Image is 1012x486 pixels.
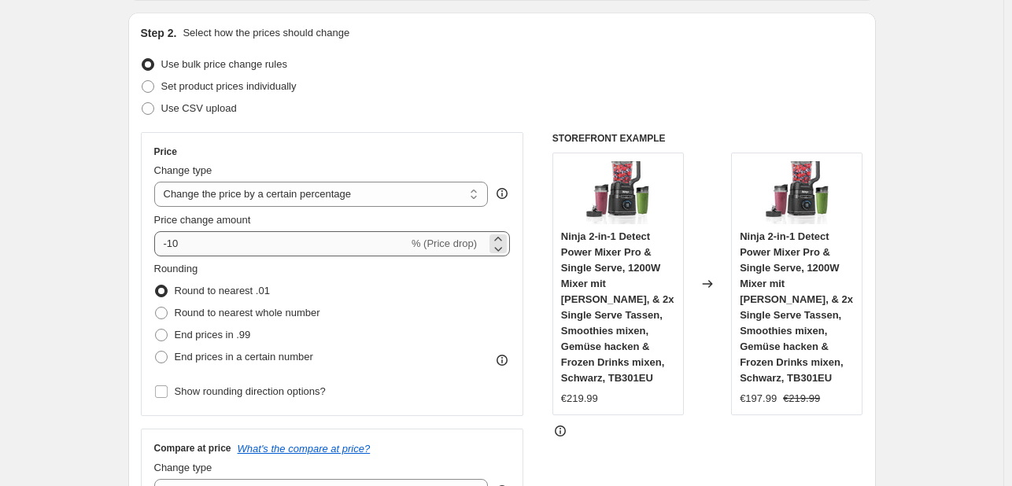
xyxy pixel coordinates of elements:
span: Use bulk price change rules [161,58,287,70]
h3: Compare at price [154,442,231,455]
button: What's the compare at price? [238,443,371,455]
span: End prices in .99 [175,329,251,341]
h2: Step 2. [141,25,177,41]
img: 71FmhYONLWL._AC_SL1500_80x.jpg [766,161,829,224]
span: Rounding [154,263,198,274]
span: Price change amount [154,214,251,226]
span: Round to nearest whole number [175,307,320,318]
span: Show rounding direction options? [175,385,326,397]
span: Set product prices individually [161,80,297,92]
img: 71FmhYONLWL._AC_SL1500_80x.jpg [586,161,649,224]
h6: STOREFRONT EXAMPLE [552,132,863,145]
div: €197.99 [740,391,777,407]
span: Ninja 2-in-1 Detect Power Mixer Pro & Single Serve, 1200W Mixer mit [PERSON_NAME], & 2x Single Se... [740,230,853,384]
span: Change type [154,164,212,176]
span: Round to nearest .01 [175,285,270,296]
span: Use CSV upload [161,102,237,114]
span: % (Price drop) [412,237,477,249]
span: Change type [154,462,212,473]
p: Select how the prices should change [183,25,349,41]
strike: €219.99 [783,391,820,407]
span: Ninja 2-in-1 Detect Power Mixer Pro & Single Serve, 1200W Mixer mit [PERSON_NAME], & 2x Single Se... [561,230,674,384]
h3: Price [154,145,177,158]
div: €219.99 [561,391,598,407]
input: -15 [154,231,408,256]
span: End prices in a certain number [175,351,313,363]
div: help [494,186,510,201]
